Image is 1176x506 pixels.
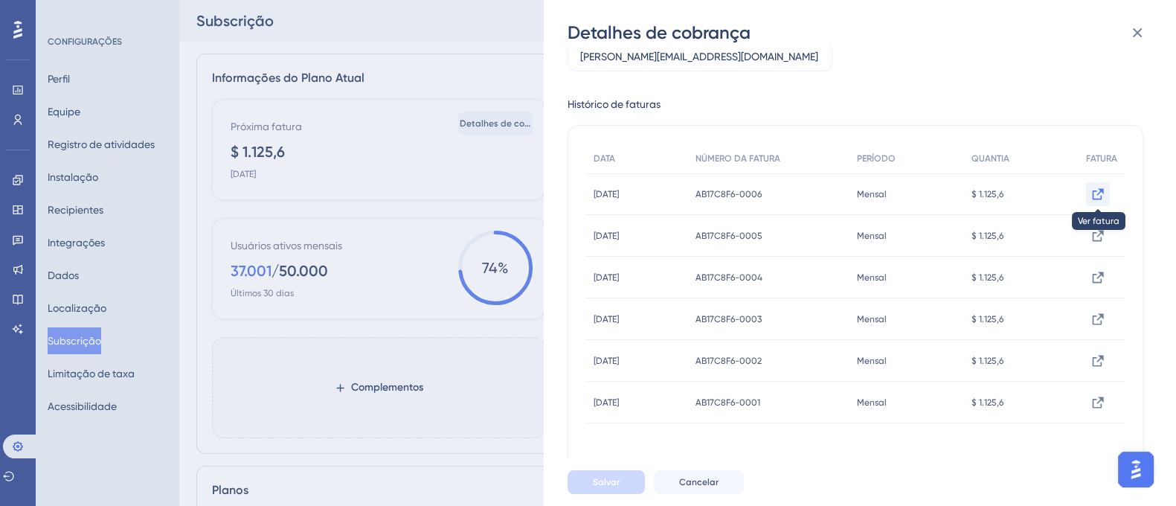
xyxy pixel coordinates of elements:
[695,231,762,241] font: AB17C8F6-0005
[857,397,887,408] font: Mensal
[971,189,1003,199] font: $ 1.125,6
[971,153,1009,164] font: QUANTIA
[695,356,762,366] font: AB17C8F6-0002
[593,477,620,487] font: Salvar
[594,397,619,408] font: [DATE]
[695,153,780,164] font: NÚMERO DA FATURA
[857,153,896,164] font: PERÍODO
[1086,153,1117,164] font: FATURA
[568,22,751,43] font: Detalhes de cobrança
[594,231,619,241] font: [DATE]
[857,356,887,366] font: Mensal
[695,189,762,199] font: AB17C8F6-0006
[568,470,645,494] button: Salvar
[971,231,1003,241] font: $ 1.125,6
[1114,447,1158,492] iframe: Iniciador do Assistente de IA do UserGuiding
[857,272,887,283] font: Mensal
[971,314,1003,324] font: $ 1.125,6
[568,98,661,110] font: Histórico de faturas
[594,189,619,199] font: [DATE]
[857,231,887,241] font: Mensal
[695,314,762,324] font: AB17C8F6-0003
[594,153,615,164] font: DATA
[654,470,744,494] button: Cancelar
[594,356,619,366] font: [DATE]
[679,477,719,487] font: Cancelar
[695,272,762,283] font: AB17C8F6-0004
[971,397,1003,408] font: $ 1.125,6
[971,356,1003,366] font: $ 1.125,6
[580,48,820,65] input: E-mail
[857,189,887,199] font: Mensal
[594,314,619,324] font: [DATE]
[695,397,760,408] font: AB17C8F6-0001
[971,272,1003,283] font: $ 1.125,6
[857,314,887,324] font: Mensal
[594,272,619,283] font: [DATE]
